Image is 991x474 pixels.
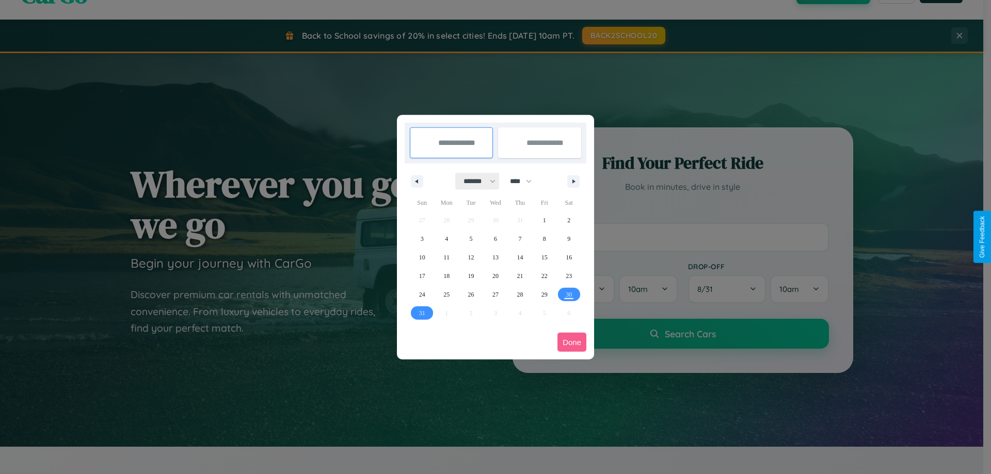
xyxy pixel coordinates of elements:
[483,285,507,304] button: 27
[532,230,556,248] button: 8
[566,285,572,304] span: 30
[410,230,434,248] button: 3
[494,230,497,248] span: 6
[532,211,556,230] button: 1
[557,333,586,352] button: Done
[492,248,499,267] span: 13
[541,248,548,267] span: 15
[508,285,532,304] button: 28
[459,230,483,248] button: 5
[419,267,425,285] span: 17
[532,267,556,285] button: 22
[543,230,546,248] span: 8
[492,267,499,285] span: 20
[468,285,474,304] span: 26
[508,248,532,267] button: 14
[566,267,572,285] span: 23
[443,267,450,285] span: 18
[410,194,434,211] span: Sun
[557,248,581,267] button: 16
[532,194,556,211] span: Fri
[979,216,986,258] div: Give Feedback
[410,248,434,267] button: 10
[508,230,532,248] button: 7
[434,230,458,248] button: 4
[567,230,570,248] span: 9
[434,267,458,285] button: 18
[421,230,424,248] span: 3
[566,248,572,267] span: 16
[541,267,548,285] span: 22
[443,248,450,267] span: 11
[483,230,507,248] button: 6
[468,267,474,285] span: 19
[557,285,581,304] button: 30
[445,230,448,248] span: 4
[543,211,546,230] span: 1
[508,194,532,211] span: Thu
[434,285,458,304] button: 25
[443,285,450,304] span: 25
[459,267,483,285] button: 19
[470,230,473,248] span: 5
[557,211,581,230] button: 2
[567,211,570,230] span: 2
[483,194,507,211] span: Wed
[468,248,474,267] span: 12
[483,267,507,285] button: 20
[459,194,483,211] span: Tue
[419,285,425,304] span: 24
[459,285,483,304] button: 26
[410,285,434,304] button: 24
[517,267,523,285] span: 21
[410,304,434,322] button: 31
[434,248,458,267] button: 11
[541,285,548,304] span: 29
[557,230,581,248] button: 9
[557,267,581,285] button: 23
[518,230,521,248] span: 7
[532,285,556,304] button: 29
[410,267,434,285] button: 17
[557,194,581,211] span: Sat
[492,285,499,304] span: 27
[517,285,523,304] span: 28
[508,267,532,285] button: 21
[517,248,523,267] span: 14
[532,248,556,267] button: 15
[483,248,507,267] button: 13
[419,304,425,322] span: 31
[419,248,425,267] span: 10
[434,194,458,211] span: Mon
[459,248,483,267] button: 12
